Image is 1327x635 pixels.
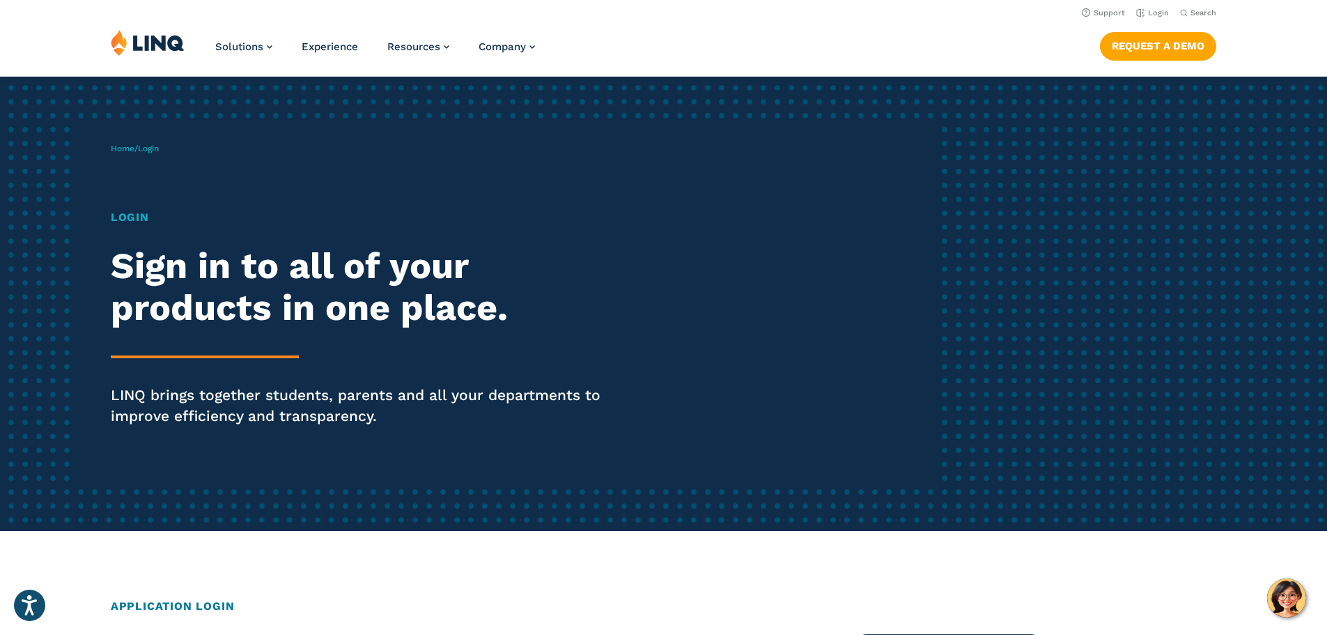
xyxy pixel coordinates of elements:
[387,40,440,53] span: Resources
[138,144,159,153] span: Login
[215,29,535,75] nav: Primary Navigation
[479,40,535,53] a: Company
[1267,579,1306,618] button: Hello, have a question? Let’s chat.
[215,40,272,53] a: Solutions
[111,144,159,153] span: /
[111,144,134,153] a: Home
[1180,8,1216,18] button: Open Search Bar
[387,40,449,53] a: Resources
[111,385,622,427] p: LINQ brings together students, parents and all your departments to improve efficiency and transpa...
[1136,8,1169,17] a: Login
[302,40,358,53] a: Experience
[111,245,622,329] h2: Sign in to all of your products in one place.
[111,29,185,56] img: LINQ | K‑12 Software
[479,40,526,53] span: Company
[111,209,622,226] h1: Login
[1100,29,1216,60] nav: Button Navigation
[111,598,1216,615] h2: Application Login
[1190,8,1216,17] span: Search
[1082,8,1125,17] a: Support
[215,40,263,53] span: Solutions
[1100,32,1216,60] a: Request a Demo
